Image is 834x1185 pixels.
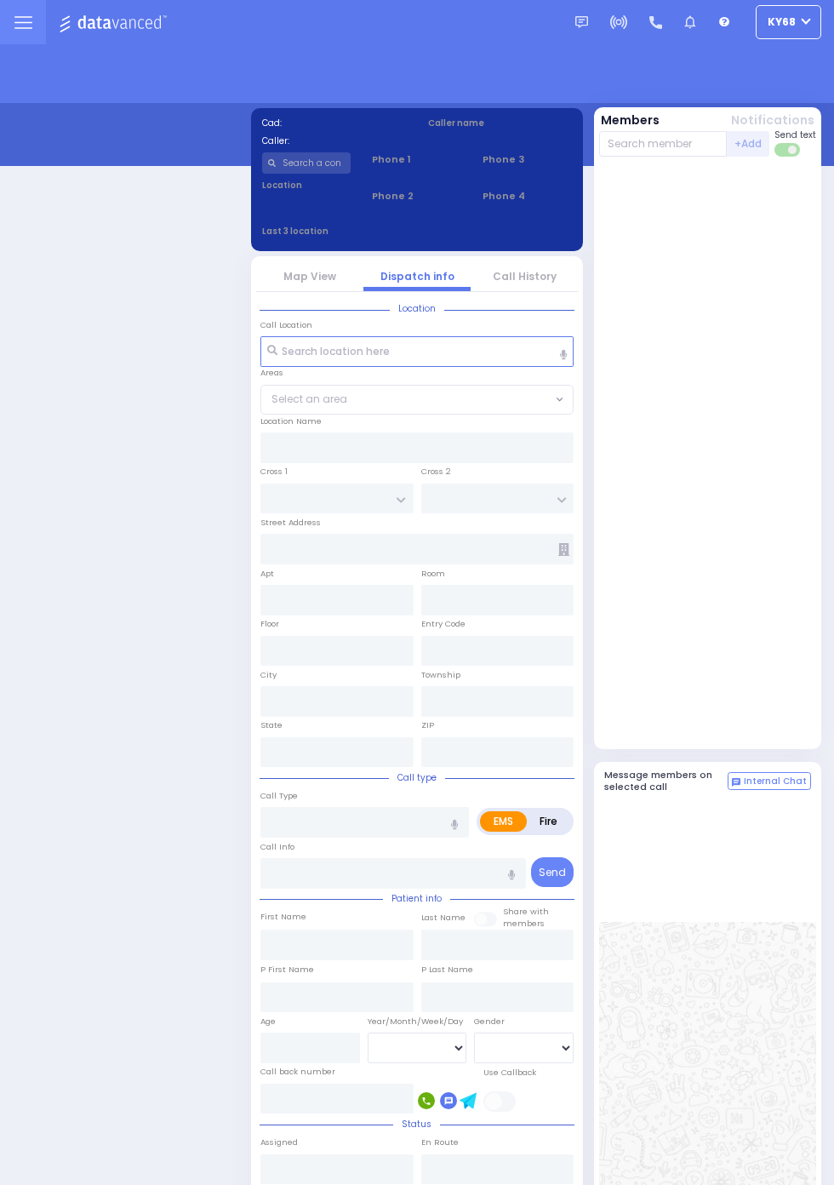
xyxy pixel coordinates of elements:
[260,1016,276,1028] label: Age
[260,841,294,853] label: Call Info
[575,16,588,29] img: message.svg
[604,770,728,792] h5: Message members on selected call
[393,1118,440,1131] span: Status
[503,906,549,917] small: Share with
[390,302,444,315] span: Location
[421,669,460,681] label: Township
[260,336,574,367] input: Search location here
[558,543,569,556] span: Other building occupants
[260,1066,335,1078] label: Call back number
[260,669,277,681] label: City
[260,319,312,331] label: Call Location
[368,1016,467,1028] div: Year/Month/Week/Day
[774,129,816,141] span: Send text
[421,912,466,924] label: Last Name
[731,112,814,129] button: Notifications
[59,12,172,33] img: Logo
[260,415,322,427] label: Location Name
[421,964,473,976] label: P Last Name
[421,618,466,630] label: Entry Code
[428,117,573,129] label: Caller name
[599,131,728,157] input: Search member
[421,1136,459,1148] label: En Route
[372,189,461,203] span: Phone 2
[421,719,434,731] label: ZIP
[262,179,351,192] label: Location
[483,189,572,203] span: Phone 4
[260,911,306,923] label: First Name
[483,152,572,167] span: Phone 3
[728,772,811,791] button: Internal Chat
[260,1136,298,1148] label: Assigned
[421,568,445,580] label: Room
[756,5,821,39] button: ky68
[260,964,314,976] label: P First Name
[262,152,351,174] input: Search a contact
[260,618,279,630] label: Floor
[493,269,557,283] a: Call History
[260,568,274,580] label: Apt
[483,1067,536,1079] label: Use Callback
[474,1016,505,1028] label: Gender
[283,269,336,283] a: Map View
[262,225,418,238] label: Last 3 location
[260,719,283,731] label: State
[421,466,451,478] label: Cross 2
[526,811,571,832] label: Fire
[380,269,454,283] a: Dispatch info
[531,857,574,887] button: Send
[260,367,283,379] label: Areas
[744,776,807,787] span: Internal Chat
[503,918,545,929] span: members
[389,771,445,784] span: Call type
[768,14,796,30] span: ky68
[260,790,298,802] label: Call Type
[601,112,660,129] button: Members
[480,811,527,832] label: EMS
[262,117,407,129] label: Cad:
[260,517,321,529] label: Street Address
[732,778,740,787] img: comment-alt.png
[262,135,407,147] label: Caller:
[260,466,288,478] label: Cross 1
[774,141,802,158] label: Turn off text
[372,152,461,167] span: Phone 1
[383,892,450,905] span: Patient info
[271,392,347,407] span: Select an area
